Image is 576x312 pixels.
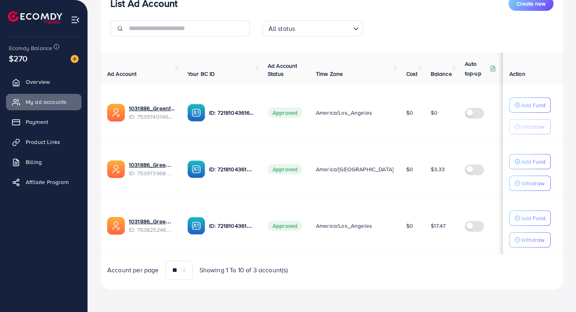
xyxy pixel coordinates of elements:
p: Add Fund [521,213,545,223]
span: Approved [268,107,302,118]
span: Ecomdy Balance [9,44,52,52]
button: Add Fund [509,97,551,113]
span: $270 [9,53,28,64]
span: Action [509,70,525,78]
span: My ad accounts [26,98,67,106]
span: $3.33 [431,165,445,173]
iframe: Chat [542,276,570,306]
span: Approved [268,164,302,174]
img: ic-ads-acc.e4c84228.svg [107,104,125,122]
p: Auto top-up [465,59,488,78]
img: logo [8,11,62,24]
img: menu [71,15,80,24]
a: Product Links [6,134,81,150]
p: ID: 7218104361627566082 [209,108,255,118]
span: Overview [26,78,50,86]
img: ic-ba-acc.ded83a64.svg [187,217,205,235]
span: $0 [406,222,413,230]
div: Search for option [263,20,363,36]
span: Your BC ID [187,70,215,78]
span: Product Links [26,138,60,146]
a: 1031886_Greenfecom02_1755482628164 [129,104,175,112]
span: $0 [406,109,413,117]
p: Withdraw [521,235,544,245]
a: 1031886_Greenfecom03_1755482651341 [129,161,175,169]
p: ID: 7218104361627566082 [209,164,255,174]
span: America/[GEOGRAPHIC_DATA] [316,165,393,173]
a: Billing [6,154,81,170]
a: Overview [6,74,81,90]
span: $0 [406,165,413,173]
p: ID: 7218104361627566082 [209,221,255,231]
img: ic-ads-acc.e4c84228.svg [107,217,125,235]
span: Cost [406,70,418,78]
span: Billing [26,158,42,166]
a: My ad accounts [6,94,81,110]
span: Approved [268,221,302,231]
p: Withdraw [521,178,544,188]
span: ID: 7538252463514714130 [129,226,175,234]
span: America/Los_Angeles [316,222,372,230]
div: <span class='underline'>1031886_Greenfecom03_1755482651341</span></br>7539739684470915079 [129,161,175,177]
a: Affiliate Program [6,174,81,190]
a: 1031886_Greenfecom_1755136292418 [129,217,175,225]
button: Add Fund [509,211,551,226]
span: All status [267,23,297,34]
span: Time Zone [316,70,343,78]
img: ic-ba-acc.ded83a64.svg [187,160,205,178]
span: Ad Account [107,70,137,78]
button: Add Fund [509,154,551,169]
button: Withdraw [509,176,551,191]
span: ID: 7539739684470915079 [129,169,175,177]
p: Add Fund [521,100,545,110]
span: America/Los_Angeles [316,109,372,117]
p: Withdraw [521,122,544,132]
span: Showing 1 To 10 of 3 account(s) [199,265,288,275]
a: Payment [6,114,81,130]
span: Account per page [107,265,159,275]
span: Balance [431,70,452,78]
span: $17.47 [431,222,446,230]
img: ic-ads-acc.e4c84228.svg [107,160,125,178]
span: Payment [26,118,48,126]
span: $0 [431,109,438,117]
img: image [71,55,79,63]
span: ID: 7539740146200330257 [129,113,175,121]
input: Search for option [297,21,350,34]
span: Ad Account Status [268,62,297,78]
button: Withdraw [509,232,551,247]
img: ic-ba-acc.ded83a64.svg [187,104,205,122]
div: <span class='underline'>1031886_Greenfecom_1755136292418</span></br>7538252463514714130 [129,217,175,234]
button: Withdraw [509,119,551,134]
div: <span class='underline'>1031886_Greenfecom02_1755482628164</span></br>7539740146200330257 [129,104,175,121]
span: Affiliate Program [26,178,69,186]
p: Add Fund [521,157,545,166]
